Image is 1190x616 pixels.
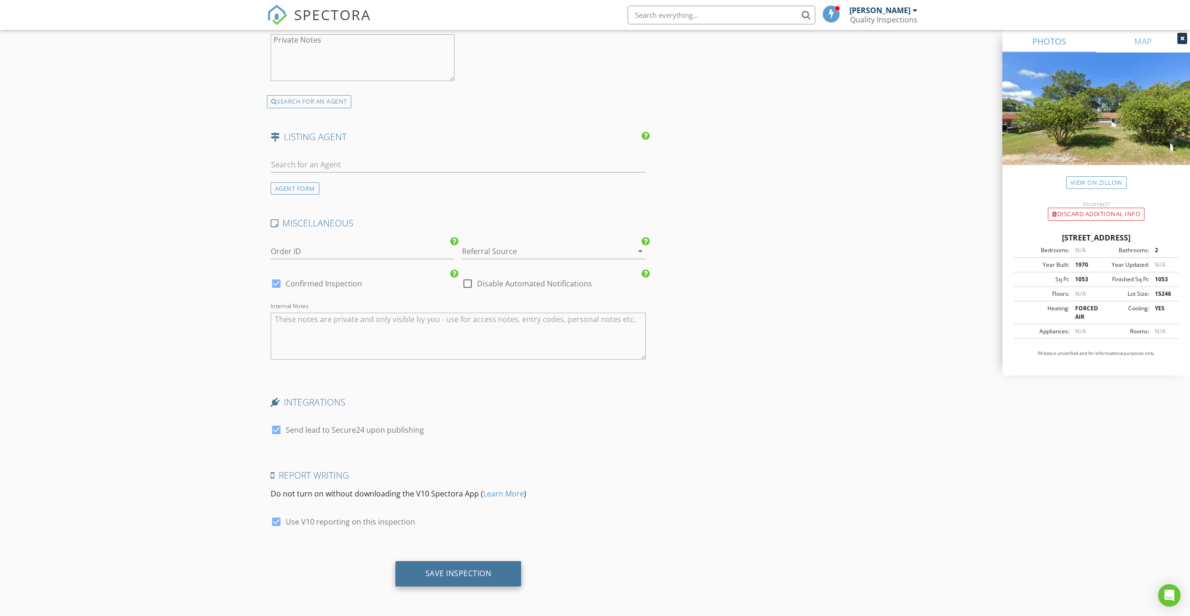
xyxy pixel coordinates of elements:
div: Discard Additional info [1048,208,1145,221]
a: PHOTOS [1002,30,1096,53]
label: Disable Automated Notifications [477,279,592,288]
div: Bathrooms: [1096,246,1149,255]
label: Use V10 reporting on this inspection [286,517,415,526]
div: Appliances: [1016,327,1069,336]
input: Search everything... [628,6,815,24]
div: Lot Size: [1096,290,1149,298]
textarea: Internal Notes [271,313,646,360]
h4: Report Writing [271,469,646,481]
input: Search for an Agent [271,157,646,173]
div: Floors: [1016,290,1069,298]
div: 2 [1149,246,1176,255]
div: Bedrooms: [1016,246,1069,255]
span: N/A [1075,246,1086,254]
div: 1053 [1069,275,1096,284]
div: 1053 [1149,275,1176,284]
div: SEARCH FOR AN AGENT [267,95,351,108]
div: Finished Sq Ft: [1096,275,1149,284]
div: [STREET_ADDRESS] [1014,232,1179,243]
span: N/A [1155,261,1166,269]
p: All data is unverified and for informational purposes only. [1014,350,1179,357]
span: N/A [1075,327,1086,335]
div: Incorrect? [1002,200,1190,208]
div: AGENT FORM [271,182,319,195]
label: Send lead to Secure24 upon publishing [286,425,424,435]
div: Heating: [1016,304,1069,321]
div: Sq Ft: [1016,275,1069,284]
a: SPECTORA [267,13,371,32]
h4: MISCELLANEOUS [271,217,646,229]
div: Save Inspection [425,569,492,578]
a: MAP [1096,30,1190,53]
a: View on Zillow [1066,176,1127,189]
div: 1970 [1069,261,1096,269]
img: The Best Home Inspection Software - Spectora [267,5,288,25]
img: streetview [1002,53,1190,188]
div: 15246 [1149,290,1176,298]
a: Learn More [483,488,524,499]
div: Rooms: [1096,327,1149,336]
div: Quality Inspections [850,15,917,24]
div: YES [1149,304,1176,321]
span: SPECTORA [294,5,371,24]
div: Open Intercom Messenger [1158,584,1181,607]
h4: INTEGRATIONS [271,396,646,408]
h4: LISTING AGENT [271,131,646,143]
div: Year Updated: [1096,261,1149,269]
span: N/A [1075,290,1086,298]
div: FORCED AIR [1069,304,1096,321]
p: Do not turn on without downloading the V10 Spectora App ( ) [271,488,646,499]
div: [PERSON_NAME] [849,6,910,15]
div: Cooling: [1096,304,1149,321]
span: N/A [1155,327,1166,335]
label: Confirmed Inspection [286,279,362,288]
i: arrow_drop_down [635,246,646,257]
div: Year Built: [1016,261,1069,269]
